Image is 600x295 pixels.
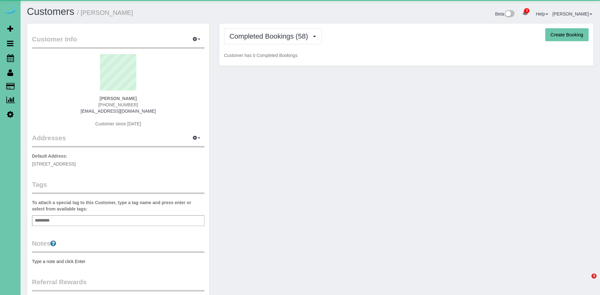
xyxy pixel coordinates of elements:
a: Help [536,11,548,16]
label: Default Address: [32,153,67,159]
iframe: Intercom live chat [578,273,594,289]
img: Automaid Logo [4,6,16,15]
a: Customers [27,6,74,17]
strong: [PERSON_NAME] [100,96,137,101]
legend: Tags [32,180,204,194]
img: New interface [504,10,515,18]
p: Customer has 0 Completed Bookings [224,52,589,59]
a: [EMAIL_ADDRESS][DOMAIN_NAME] [81,109,156,114]
span: [PHONE_NUMBER] [98,102,138,107]
a: [PERSON_NAME] [553,11,592,16]
legend: Referral Rewards [32,277,204,292]
span: 3 [524,8,529,13]
legend: Notes [32,239,204,253]
pre: Type a note and click Enter [32,258,204,265]
span: 3 [591,273,597,279]
small: / [PERSON_NAME] [77,9,133,16]
legend: Customer Info [32,35,204,49]
span: Completed Bookings (58) [229,32,311,40]
button: Create Booking [545,28,589,41]
span: [STREET_ADDRESS] [32,161,76,166]
a: Beta [495,11,515,16]
span: Customer since [DATE] [95,121,141,126]
button: Completed Bookings (58) [224,28,322,44]
label: To attach a special tag to this Customer, type a tag name and press enter or select from availabl... [32,199,204,212]
a: 3 [519,6,531,20]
